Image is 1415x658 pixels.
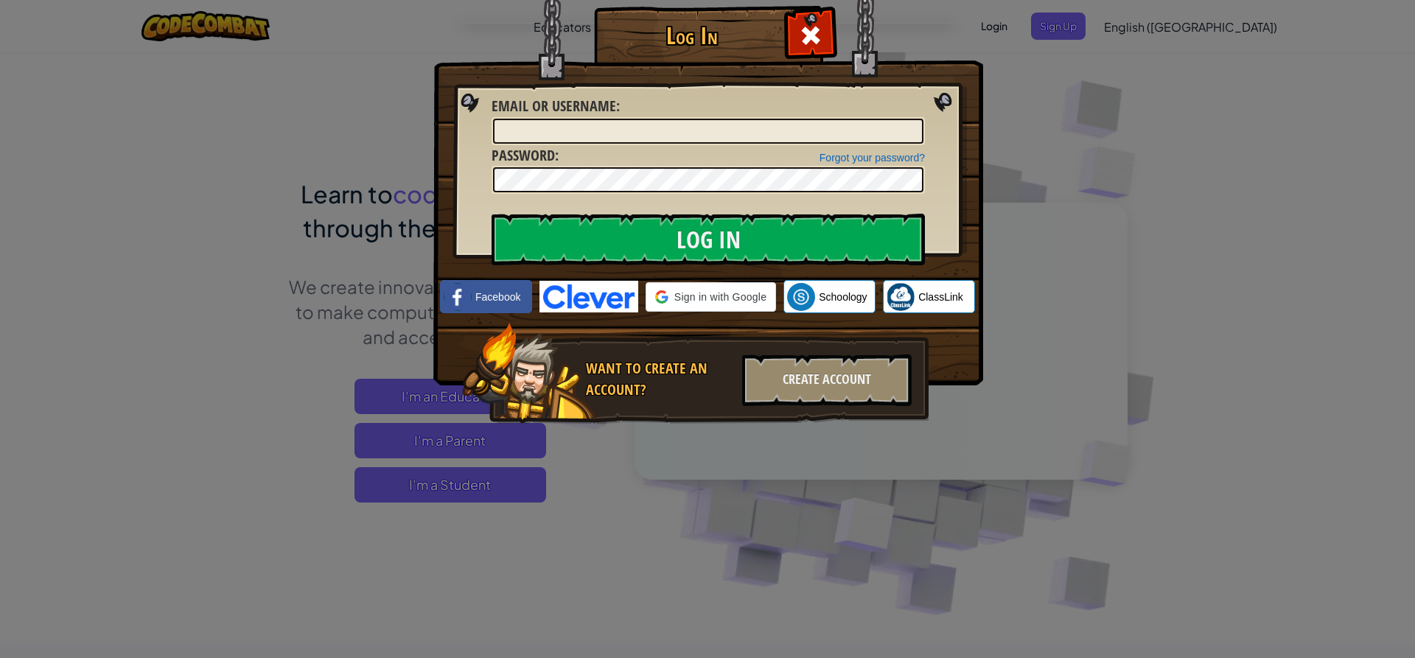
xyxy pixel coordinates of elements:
input: Log In [492,214,925,265]
span: Facebook [475,290,520,304]
a: Forgot your password? [820,152,925,164]
div: Want to create an account? [586,358,733,400]
span: Sign in with Google [674,290,766,304]
img: facebook_small.png [444,283,472,311]
span: Schoology [819,290,867,304]
h1: Log In [598,23,786,49]
div: Create Account [742,354,912,406]
img: classlink-logo-small.png [887,283,915,311]
img: clever-logo-blue.png [539,281,638,312]
label: : [492,145,559,167]
span: Password [492,145,555,165]
label: : [492,96,620,117]
span: Email or Username [492,96,616,116]
span: ClassLink [918,290,963,304]
div: Sign in with Google [646,282,776,312]
img: schoology.png [787,283,815,311]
